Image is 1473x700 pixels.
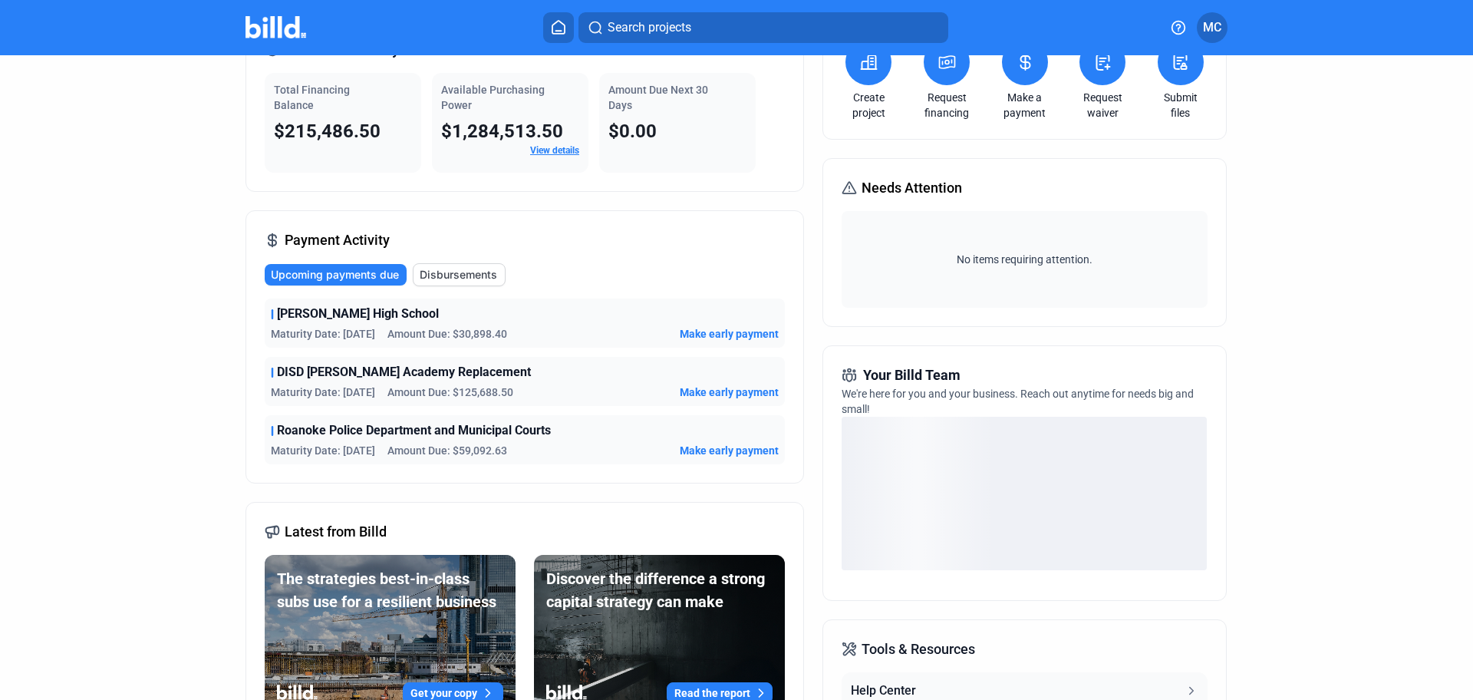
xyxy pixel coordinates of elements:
[387,385,513,400] span: Amount Due: $125,688.50
[420,267,497,282] span: Disbursements
[274,121,381,142] span: $215,486.50
[608,121,657,142] span: $0.00
[277,567,503,613] div: The strategies best-in-class subs use for a resilient business
[277,305,439,323] span: [PERSON_NAME] High School
[387,326,507,342] span: Amount Due: $30,898.40
[848,252,1201,267] span: No items requiring attention.
[842,388,1194,415] span: We're here for you and your business. Reach out anytime for needs big and small!
[265,264,407,286] button: Upcoming payments due
[277,363,531,381] span: DISD [PERSON_NAME] Academy Replacement
[920,90,974,121] a: Request financing
[1203,18,1221,37] span: MC
[285,229,390,251] span: Payment Activity
[998,90,1052,121] a: Make a payment
[842,417,1207,570] div: loading
[271,267,399,282] span: Upcoming payments due
[387,443,507,458] span: Amount Due: $59,092.63
[608,18,691,37] span: Search projects
[680,326,779,342] button: Make early payment
[271,385,375,400] span: Maturity Date: [DATE]
[862,639,975,660] span: Tools & Resources
[546,567,773,613] div: Discover the difference a strong capital strategy can make
[271,326,375,342] span: Maturity Date: [DATE]
[851,682,916,700] div: Help Center
[680,385,779,400] button: Make early payment
[245,16,306,38] img: Billd Company Logo
[578,12,948,43] button: Search projects
[1197,12,1227,43] button: MC
[285,521,387,543] span: Latest from Billd
[842,90,895,121] a: Create project
[277,421,551,440] span: Roanoke Police Department and Municipal Courts
[862,177,962,199] span: Needs Attention
[274,84,350,111] span: Total Financing Balance
[1076,90,1129,121] a: Request waiver
[1154,90,1208,121] a: Submit files
[680,443,779,458] button: Make early payment
[271,443,375,458] span: Maturity Date: [DATE]
[608,84,708,111] span: Amount Due Next 30 Days
[863,365,961,386] span: Your Billd Team
[441,84,545,111] span: Available Purchasing Power
[530,145,579,156] a: View details
[413,263,506,286] button: Disbursements
[441,121,563,142] span: $1,284,513.50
